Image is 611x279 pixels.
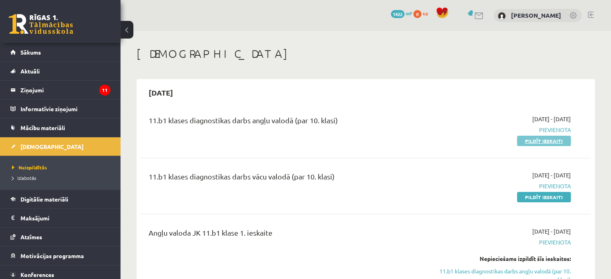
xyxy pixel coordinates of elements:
span: Motivācijas programma [20,252,84,259]
span: [DATE] - [DATE] [532,227,571,236]
span: Pievienota [438,126,571,134]
span: Pievienota [438,238,571,246]
span: Izlabotās [12,175,36,181]
a: 1422 mP [391,10,412,16]
img: Sabīne Grantovska [498,12,506,20]
a: Rīgas 1. Tālmācības vidusskola [9,14,73,34]
a: Mācību materiāli [10,118,110,137]
a: Pildīt ieskaiti [517,136,571,146]
span: 1422 [391,10,405,18]
a: Motivācijas programma [10,246,110,265]
span: Atzīmes [20,233,42,240]
legend: Maksājumi [20,209,110,227]
span: Aktuāli [20,67,40,75]
h2: [DATE] [141,83,181,102]
a: [DEMOGRAPHIC_DATA] [10,137,110,156]
a: Pildīt ieskaiti [517,192,571,202]
legend: Ziņojumi [20,81,110,99]
a: Digitālie materiāli [10,190,110,208]
span: [DATE] - [DATE] [532,171,571,179]
span: xp [423,10,428,16]
legend: Informatīvie ziņojumi [20,100,110,118]
div: 11.b1 klases diagnostikas darbs vācu valodā (par 10. klasi) [149,171,426,186]
div: Nepieciešams izpildīt šīs ieskaites: [438,255,571,263]
span: Pievienota [438,182,571,190]
span: [DATE] - [DATE] [532,115,571,123]
a: Maksājumi [10,209,110,227]
span: [DEMOGRAPHIC_DATA] [20,143,84,150]
a: Informatīvie ziņojumi [10,100,110,118]
span: Neizpildītās [12,164,47,171]
span: Mācību materiāli [20,124,65,131]
a: Aktuāli [10,62,110,80]
a: Ziņojumi11 [10,81,110,99]
a: [PERSON_NAME] [511,11,561,19]
span: mP [406,10,412,16]
span: Digitālie materiāli [20,196,68,203]
i: 11 [99,85,110,96]
a: Sākums [10,43,110,61]
span: Konferences [20,271,54,278]
div: 11.b1 klases diagnostikas darbs angļu valodā (par 10. klasi) [149,115,426,130]
a: Neizpildītās [12,164,112,171]
span: Sākums [20,49,41,56]
span: 0 [413,10,421,18]
a: Izlabotās [12,174,112,181]
a: 0 xp [413,10,432,16]
div: Angļu valoda JK 11.b1 klase 1. ieskaite [149,227,426,242]
h1: [DEMOGRAPHIC_DATA] [137,47,595,61]
a: Atzīmes [10,228,110,246]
